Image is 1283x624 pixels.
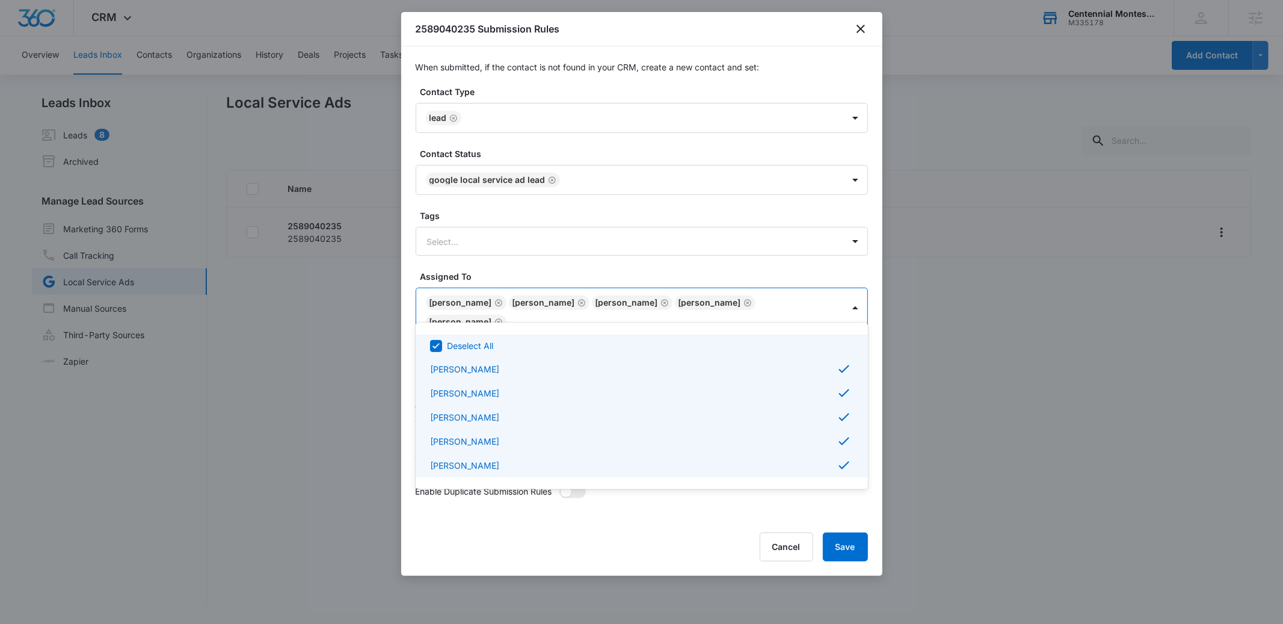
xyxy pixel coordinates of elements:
[447,339,493,352] p: Deselect All
[430,435,499,448] p: [PERSON_NAME]
[430,363,499,375] p: [PERSON_NAME]
[430,411,499,424] p: [PERSON_NAME]
[430,387,499,400] p: [PERSON_NAME]
[430,459,499,472] p: [PERSON_NAME]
